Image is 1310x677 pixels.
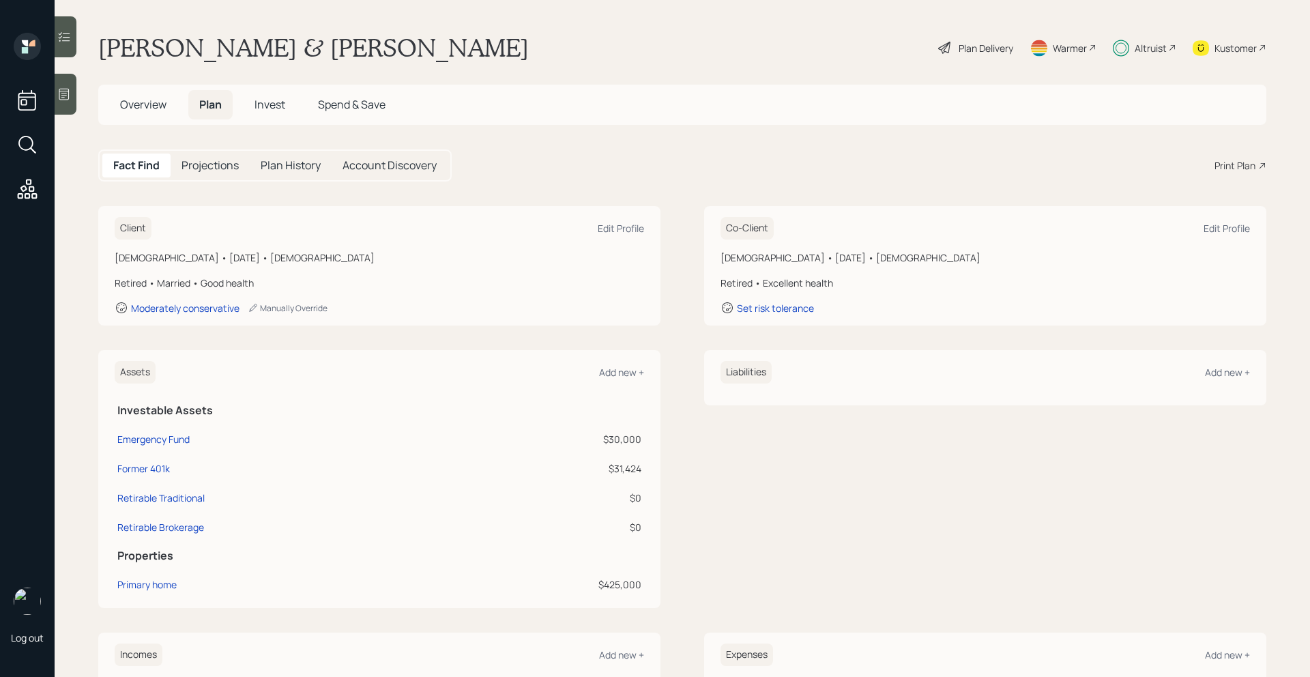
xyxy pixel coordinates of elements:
[599,648,644,661] div: Add new +
[318,97,385,112] span: Spend & Save
[117,461,170,476] div: Former 401k
[343,159,437,172] h5: Account Discovery
[181,159,239,172] h5: Projections
[113,159,160,172] h5: Fact Find
[598,222,644,235] div: Edit Profile
[1214,158,1255,173] div: Print Plan
[115,361,156,384] h6: Assets
[1205,648,1250,661] div: Add new +
[465,432,641,446] div: $30,000
[117,491,205,505] div: Retirable Traditional
[465,461,641,476] div: $31,424
[959,41,1013,55] div: Plan Delivery
[720,217,774,240] h6: Co-Client
[115,276,644,290] div: Retired • Married • Good health
[120,97,166,112] span: Overview
[465,577,641,592] div: $425,000
[11,631,44,644] div: Log out
[720,361,772,384] h6: Liabilities
[737,302,814,315] div: Set risk tolerance
[199,97,222,112] span: Plan
[720,644,773,666] h6: Expenses
[117,432,190,446] div: Emergency Fund
[465,491,641,505] div: $0
[1214,41,1257,55] div: Kustomer
[599,366,644,379] div: Add new +
[1205,366,1250,379] div: Add new +
[261,159,321,172] h5: Plan History
[1053,41,1087,55] div: Warmer
[115,217,151,240] h6: Client
[720,276,1250,290] div: Retired • Excellent health
[115,644,162,666] h6: Incomes
[1204,222,1250,235] div: Edit Profile
[115,250,644,265] div: [DEMOGRAPHIC_DATA] • [DATE] • [DEMOGRAPHIC_DATA]
[465,520,641,534] div: $0
[254,97,285,112] span: Invest
[248,302,327,314] div: Manually Override
[117,549,641,562] h5: Properties
[98,33,529,63] h1: [PERSON_NAME] & [PERSON_NAME]
[117,404,641,417] h5: Investable Assets
[117,520,204,534] div: Retirable Brokerage
[1135,41,1167,55] div: Altruist
[14,588,41,615] img: michael-russo-headshot.png
[131,302,239,315] div: Moderately conservative
[720,250,1250,265] div: [DEMOGRAPHIC_DATA] • [DATE] • [DEMOGRAPHIC_DATA]
[117,577,177,592] div: Primary home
